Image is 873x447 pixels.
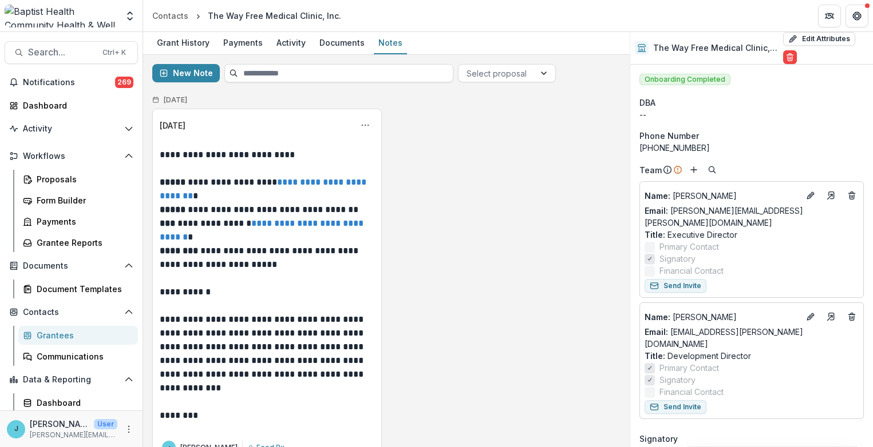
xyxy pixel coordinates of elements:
span: Primary Contact [659,241,719,253]
div: Form Builder [37,194,129,206]
span: Title : [645,351,665,361]
button: Notifications269 [5,73,138,91]
img: Baptist Health Community Health & Well Being logo [5,5,117,27]
a: Name: [PERSON_NAME] [645,311,799,323]
p: User [94,419,117,429]
div: Grantee Reports [37,237,129,249]
div: Communications [37,350,129,362]
button: Search [705,163,719,177]
span: Primary Contact [659,362,719,374]
nav: breadcrumb [148,7,346,24]
a: Proposals [18,170,138,189]
button: Send Invite [645,279,706,293]
button: Open Workflows [5,147,138,165]
a: Grantees [18,326,138,345]
button: Add [687,163,701,177]
span: Signatory [639,433,678,445]
span: Notifications [23,78,115,87]
span: Contacts [23,308,120,317]
a: Grant History [152,32,214,54]
button: Open Contacts [5,303,138,321]
h2: [DATE] [164,96,187,104]
a: Payments [219,32,267,54]
div: [PHONE_NUMBER] [639,142,864,154]
button: Send Invite [645,400,706,414]
div: Payments [37,215,129,228]
div: Documents [315,34,369,51]
span: Financial Contact [659,386,724,398]
div: Dashboard [37,397,129,409]
button: Deletes [845,189,859,202]
span: Phone Number [639,130,699,142]
a: Communications [18,347,138,366]
a: Documents [315,32,369,54]
span: Email: [645,327,668,337]
div: Activity [272,34,310,51]
div: [DATE] [160,119,185,131]
span: Title : [645,230,665,240]
button: Open Documents [5,257,138,275]
button: Edit [804,310,817,324]
button: Search... [5,41,138,64]
button: Delete [783,50,797,64]
a: Contacts [148,7,193,24]
button: Partners [818,5,841,27]
p: Team [639,164,662,176]
div: The Way Free Medical Clinic, Inc. [208,10,341,22]
a: Activity [272,32,310,54]
button: Open entity switcher [122,5,138,27]
a: Name: [PERSON_NAME] [645,190,799,202]
div: Proposals [37,173,129,185]
span: Search... [28,47,96,58]
span: Workflows [23,151,120,161]
span: Signatory [659,374,696,386]
a: Go to contact [822,186,840,205]
div: Payments [219,34,267,51]
button: Get Help [846,5,868,27]
div: Jennifer [14,425,18,433]
button: Open Activity [5,119,138,138]
button: Edit Attributes [783,32,855,46]
button: More [122,422,136,436]
div: -- [639,109,864,121]
a: Document Templates [18,280,138,298]
a: Email: [PERSON_NAME][EMAIL_ADDRESS][PERSON_NAME][DOMAIN_NAME] [645,205,859,229]
span: Activity [23,124,120,134]
span: DBA [639,97,655,109]
span: Documents [23,261,120,271]
button: New Note [152,64,220,82]
div: Grantees [37,329,129,341]
h2: The Way Free Medical Clinic, Inc. [653,43,779,53]
p: [PERSON_NAME] [645,311,799,323]
span: Name : [645,312,670,322]
div: Contacts [152,10,188,22]
div: Ctrl + K [100,46,128,59]
span: Data & Reporting [23,375,120,385]
a: Form Builder [18,191,138,210]
p: Development Director [645,350,859,362]
a: Email: [EMAIL_ADDRESS][PERSON_NAME][DOMAIN_NAME] [645,326,859,350]
span: Onboarding Completed [639,74,730,85]
div: Dashboard [23,99,129,111]
span: Financial Contact [659,265,724,277]
div: Document Templates [37,283,129,295]
p: [PERSON_NAME] [30,418,89,430]
div: Grant History [152,34,214,51]
a: Go to contact [822,308,840,326]
p: Executive Director [645,229,859,241]
p: [PERSON_NAME] [645,190,799,202]
button: Options [356,116,374,134]
button: Deletes [845,310,859,324]
span: Signatory [659,253,696,265]
span: 269 [115,77,133,88]
p: [PERSON_NAME][EMAIL_ADDRESS][PERSON_NAME][DOMAIN_NAME] [30,430,117,440]
a: Dashboard [5,96,138,115]
a: Payments [18,212,138,231]
a: Dashboard [18,393,138,412]
div: Notes [374,34,407,51]
a: Grantee Reports [18,233,138,252]
a: Notes [374,32,407,54]
span: Email: [645,206,668,215]
span: Name : [645,191,670,201]
button: Open Data & Reporting [5,370,138,389]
